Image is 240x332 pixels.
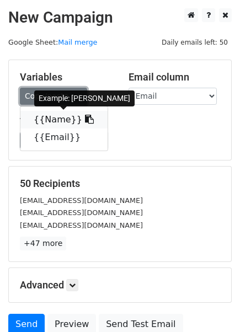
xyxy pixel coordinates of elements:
h5: Email column [129,71,221,83]
h5: Variables [20,71,112,83]
a: {{Name}} [20,111,108,128]
small: [EMAIL_ADDRESS][DOMAIN_NAME] [20,196,143,205]
a: Daily emails left: 50 [158,38,232,46]
div: Example: [PERSON_NAME] [34,90,135,106]
h5: Advanced [20,279,220,291]
a: Mail merge [58,38,97,46]
a: +47 more [20,237,66,250]
h2: New Campaign [8,8,232,27]
small: Google Sheet: [8,38,97,46]
small: [EMAIL_ADDRESS][DOMAIN_NAME] [20,221,143,229]
h5: 50 Recipients [20,178,220,190]
small: [EMAIL_ADDRESS][DOMAIN_NAME] [20,208,143,217]
span: Daily emails left: 50 [158,36,232,49]
a: {{Email}} [20,128,108,146]
a: Copy/paste... [20,88,87,105]
iframe: Chat Widget [185,279,240,332]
